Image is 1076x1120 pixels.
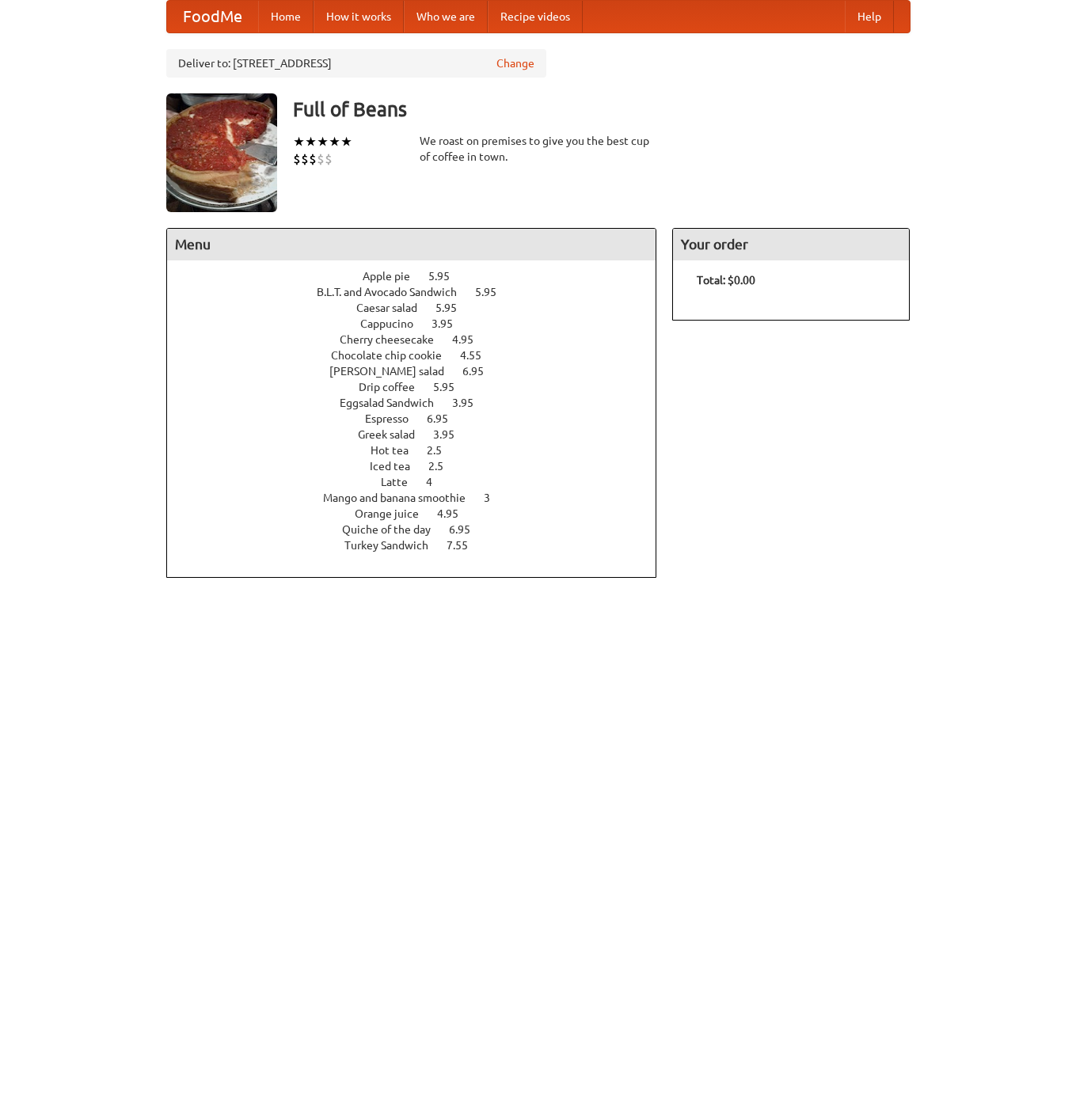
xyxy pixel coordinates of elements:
span: 3 [484,492,506,504]
a: Latte 4 [381,476,462,488]
span: Drip coffee [359,381,431,393]
span: 6.95 [462,365,500,378]
span: Quiche of the day [342,523,447,536]
a: Mango and banana smoothie 3 [323,492,519,504]
a: Recipe videos [488,1,583,32]
a: [PERSON_NAME] salad 6.95 [329,365,513,378]
a: Greek salad 3.95 [358,428,484,441]
a: Orange juice 4.95 [355,507,488,520]
span: Greek salad [358,428,431,441]
span: Latte [381,476,424,488]
a: Hot tea 2.5 [371,444,471,457]
span: 5.95 [428,270,466,283]
div: We roast on premises to give you the best cup of coffee in town. [420,133,657,165]
h4: Menu [167,229,656,260]
span: Mango and banana smoothie [323,492,481,504]
span: 3.95 [452,397,489,409]
b: Total: $0.00 [697,274,755,287]
a: Chocolate chip cookie 4.55 [331,349,511,362]
div: Deliver to: [STREET_ADDRESS] [166,49,546,78]
span: 4.95 [437,507,474,520]
a: B.L.T. and Avocado Sandwich 5.95 [317,286,526,298]
li: ★ [293,133,305,150]
a: Help [845,1,894,32]
a: Iced tea 2.5 [370,460,473,473]
a: Who we are [404,1,488,32]
img: angular.jpg [166,93,277,212]
li: $ [309,150,317,168]
span: 5.95 [435,302,473,314]
span: Hot tea [371,444,424,457]
span: 4.55 [460,349,497,362]
span: 4.95 [452,333,489,346]
li: ★ [329,133,340,150]
span: Cherry cheesecake [340,333,450,346]
span: B.L.T. and Avocado Sandwich [317,286,473,298]
a: Caesar salad 5.95 [356,302,486,314]
a: Cherry cheesecake 4.95 [340,333,503,346]
a: Cappucino 3.95 [360,317,482,330]
span: Cappucino [360,317,429,330]
span: Chocolate chip cookie [331,349,458,362]
span: 7.55 [447,539,484,552]
a: FoodMe [167,1,258,32]
a: Eggsalad Sandwich 3.95 [340,397,503,409]
a: Apple pie 5.95 [363,270,479,283]
a: Turkey Sandwich 7.55 [344,539,497,552]
li: $ [293,150,301,168]
a: Espresso 6.95 [365,412,477,425]
a: Drip coffee 5.95 [359,381,484,393]
span: 6.95 [449,523,486,536]
span: Caesar salad [356,302,433,314]
li: ★ [305,133,317,150]
h4: Your order [673,229,909,260]
span: 5.95 [475,286,512,298]
span: Apple pie [363,270,426,283]
span: 3.95 [433,428,470,441]
span: 2.5 [428,460,459,473]
span: 6.95 [427,412,464,425]
span: Eggsalad Sandwich [340,397,450,409]
li: $ [317,150,325,168]
li: ★ [340,133,352,150]
span: 2.5 [427,444,458,457]
span: Turkey Sandwich [344,539,444,552]
span: Iced tea [370,460,426,473]
span: 3.95 [432,317,469,330]
span: Orange juice [355,507,435,520]
span: [PERSON_NAME] salad [329,365,460,378]
li: ★ [317,133,329,150]
a: Change [496,55,534,71]
span: Espresso [365,412,424,425]
a: How it works [314,1,404,32]
h3: Full of Beans [293,93,911,125]
a: Home [258,1,314,32]
a: Quiche of the day 6.95 [342,523,500,536]
span: 5.95 [433,381,470,393]
span: 4 [426,476,448,488]
li: $ [301,150,309,168]
li: $ [325,150,333,168]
